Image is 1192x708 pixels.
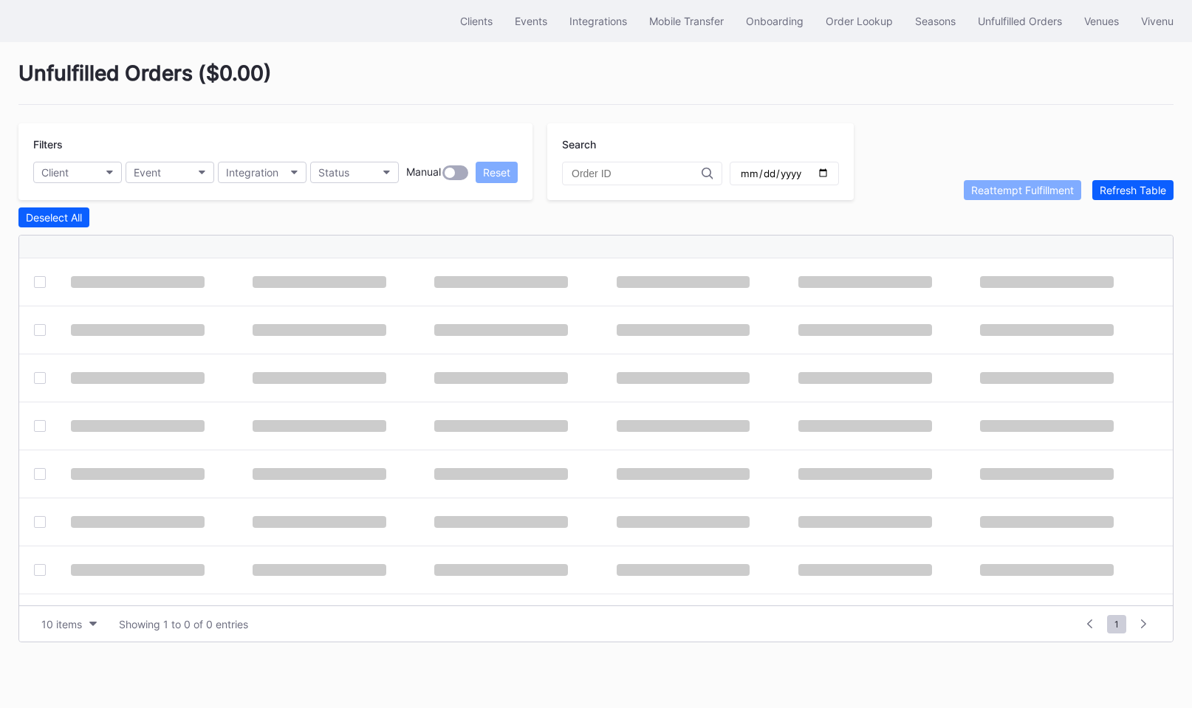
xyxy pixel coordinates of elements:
[815,7,904,35] button: Order Lookup
[33,162,122,183] button: Client
[504,7,558,35] button: Events
[126,162,214,183] button: Event
[735,7,815,35] button: Onboarding
[1141,15,1174,27] div: Vivenu
[746,15,804,27] div: Onboarding
[569,15,627,27] div: Integrations
[964,180,1081,200] button: Reattempt Fulfillment
[26,211,82,224] div: Deselect All
[34,614,104,634] button: 10 items
[1130,7,1185,35] button: Vivenu
[1073,7,1130,35] button: Venues
[406,165,441,180] div: Manual
[119,618,248,630] div: Showing 1 to 0 of 0 entries
[318,166,349,179] div: Status
[41,618,82,630] div: 10 items
[1092,180,1174,200] button: Refresh Table
[226,166,278,179] div: Integration
[649,15,724,27] div: Mobile Transfer
[515,15,547,27] div: Events
[18,61,1174,105] div: Unfulfilled Orders ( $0.00 )
[562,138,839,151] div: Search
[1107,615,1126,633] span: 1
[476,162,518,183] button: Reset
[449,7,504,35] button: Clients
[483,166,510,179] div: Reset
[41,166,69,179] div: Client
[18,207,89,227] button: Deselect All
[978,15,1062,27] div: Unfulfilled Orders
[971,184,1074,196] div: Reattempt Fulfillment
[218,162,306,183] button: Integration
[1100,184,1166,196] div: Refresh Table
[638,7,735,35] button: Mobile Transfer
[967,7,1073,35] button: Unfulfilled Orders
[134,166,161,179] div: Event
[904,7,967,35] button: Seasons
[310,162,399,183] button: Status
[558,7,638,35] button: Integrations
[826,15,893,27] div: Order Lookup
[460,15,493,27] div: Clients
[33,138,518,151] div: Filters
[915,15,956,27] div: Seasons
[1084,15,1119,27] div: Venues
[572,168,702,179] input: Order ID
